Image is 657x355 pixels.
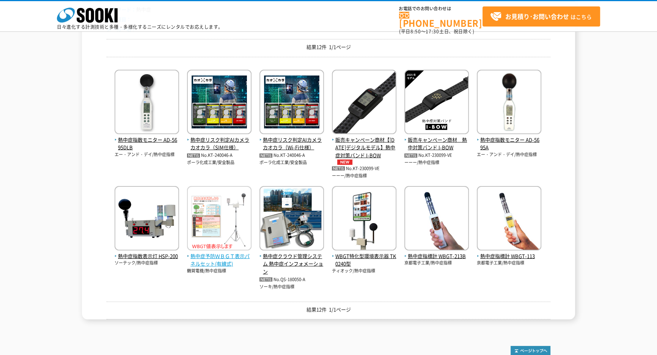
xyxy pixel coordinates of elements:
[404,186,469,252] img: WBGT-213B
[259,152,324,160] p: No.KT-240046-A
[332,252,396,268] span: WBGT特化型環境表示器 TK0240型
[57,25,223,29] p: 日々進化する計測技術と多種・多様化するニーズにレンタルでお応えします。
[115,152,179,158] p: エー・アンド・デイ/熱中症指標
[399,12,483,27] a: [PHONE_NUMBER]
[115,136,179,152] span: 熱中症指数モニター AD-5695DLB
[332,128,396,165] a: 販売キャンペーン商材【[DATE]デジタルモデル】熱中症対策バンド I-BOWNEW
[332,244,396,268] a: WBGT特化型環境表示器 TK0240型
[332,173,396,179] p: ーーー/熱中症指標
[404,136,469,152] span: 販売キャンペーン商材 熱中対策バンド I-BOW
[477,152,541,158] p: エー・アンド・デイ/熱中症指標
[259,252,324,276] span: 熱中症クラウド管理システム 熱中症インフォメーション
[505,12,569,21] strong: お見積り･お問い合わせ
[115,244,179,260] a: 熱中症指数表示灯 HSP-200
[490,11,592,22] span: はこちら
[259,276,324,284] p: No.QS-180050-A
[259,136,324,152] span: 熱中症リスク判定AIカメラ カオカラ（Wi-Fi仕様）
[483,6,600,27] a: お見積り･お問い合わせはこちら
[107,306,550,314] p: 結果12件 1/1ページ
[477,136,541,152] span: 熱中症指数モニター AD-5695A
[332,268,396,274] p: ティオック/熱中症指標
[187,152,251,160] p: No.KT-240046-A
[404,152,469,160] p: No.KT-230099-VE
[187,136,251,152] span: 熱中症リスク判定AIカメラ カオカラ（SIM仕様）
[115,186,179,252] img: HSP-200
[107,43,550,51] p: 結果12件 1/1ページ
[404,160,469,166] p: ーーー/熱中症指標
[259,70,324,136] img: カオカラ（Wi-Fi仕様）
[187,252,251,268] span: 熱中症予防ＷＢＧＴ表示パネルセット(有線式)
[477,244,541,260] a: 熱中症指標計 WBGT-113
[404,252,469,260] span: 熱中症指標計 WBGT-213B
[259,284,324,290] p: ソーキ/熱中症指標
[187,244,251,268] a: 熱中症予防ＷＢＧＴ表示パネルセット(有線式)
[115,70,179,136] img: AD-5695DLB
[477,252,541,260] span: 熱中症指標計 WBGT-113
[477,128,541,152] a: 熱中症指数モニター AD-5695A
[115,260,179,266] p: ソーテック/熱中症指標
[404,260,469,266] p: 京都電子工業/熱中症指標
[410,28,421,35] span: 8:50
[477,70,541,136] img: AD-5695A
[187,268,251,274] p: 鶴賀電機/熱中症指標
[332,136,396,165] span: 販売キャンペーン商材【[DATE]デジタルモデル】熱中症対策バンド I-BOW
[259,160,324,166] p: ポーラ化成工業/安全製品
[115,128,179,152] a: 熱中症指数モニター AD-5695DLB
[187,70,251,136] img: カオカラ（SIM仕様）
[187,160,251,166] p: ポーラ化成工業/安全製品
[332,186,396,252] img: TK0240型
[404,244,469,260] a: 熱中症指標計 WBGT-213B
[335,160,354,165] img: NEW
[259,128,324,152] a: 熱中症リスク判定AIカメラ カオカラ（Wi-Fi仕様）
[187,128,251,152] a: 熱中症リスク判定AIカメラ カオカラ（SIM仕様）
[399,28,474,35] span: (平日 ～ 土日、祝日除く)
[477,260,541,266] p: 京都電子工業/熱中症指標
[332,165,396,173] p: No.KT-230099-VE
[404,128,469,152] a: 販売キャンペーン商材 熱中対策バンド I-BOW
[399,6,483,11] span: お電話でのお問い合わせは
[477,186,541,252] img: WBGT-113
[426,28,439,35] span: 17:30
[259,244,324,276] a: 熱中症クラウド管理システム 熱中症インフォメーション
[332,70,396,136] img: I-BOW
[404,70,469,136] img: I-BOW
[115,252,179,260] span: 熱中症指数表示灯 HSP-200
